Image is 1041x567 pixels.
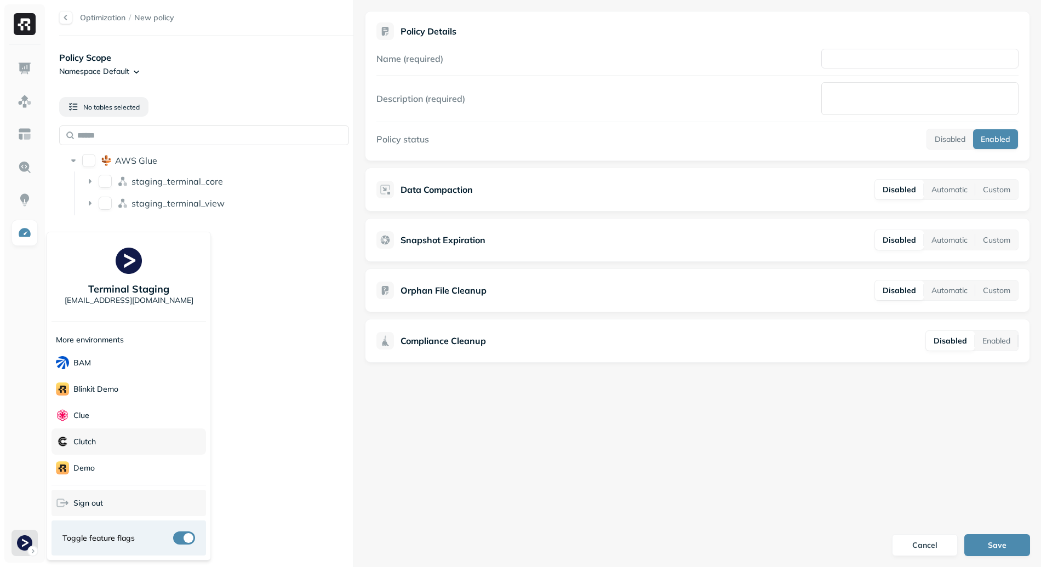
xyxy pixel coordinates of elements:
[56,409,69,422] img: Clue
[73,498,103,508] span: Sign out
[73,384,118,394] p: Blinkit Demo
[73,463,95,473] p: demo
[73,437,96,447] p: Clutch
[56,356,69,369] img: BAM
[56,435,69,448] img: Clutch
[56,335,124,345] p: More environments
[73,358,91,368] p: BAM
[73,410,89,421] p: Clue
[56,461,69,474] img: demo
[116,248,142,274] img: Terminal Staging
[62,533,135,543] span: Toggle feature flags
[65,295,193,306] p: [EMAIL_ADDRESS][DOMAIN_NAME]
[56,382,69,396] img: Blinkit Demo
[88,283,169,295] p: Terminal Staging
